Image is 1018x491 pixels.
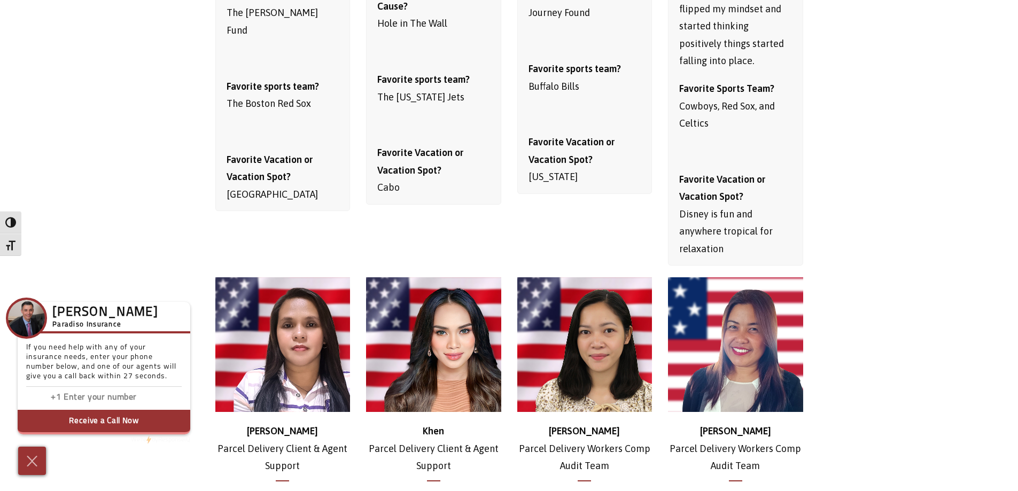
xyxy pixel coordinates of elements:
p: Cabo [377,144,490,196]
strong: Favorite Vacation or Vacation Spot? [377,147,464,175]
img: Cross icon [24,453,40,470]
strong: [PERSON_NAME] [700,425,771,437]
span: We're by [131,437,158,443]
p: Disney is fun and anywhere tropical for relaxation [679,171,792,258]
p: If you need help with any of your insurance needs, enter your phone number below, and one of our ... [26,343,182,387]
strong: [PERSON_NAME] [549,425,620,437]
h3: [PERSON_NAME] [52,308,158,318]
strong: Favorite Sports Team? [679,83,774,94]
img: Khen_500x500 [366,277,501,412]
p: The Boston Red Sox [227,78,339,113]
p: [US_STATE] [529,134,641,185]
p: [GEOGRAPHIC_DATA] [227,151,339,203]
strong: Favorite Vacation or Vacation Spot? [679,174,766,202]
strong: Favorite Vacation or Vacation Spot? [227,154,313,182]
p: Buffalo Bills [529,60,641,95]
button: Receive a Call Now [18,410,190,434]
strong: Favorite Vacation or Vacation Spot? [529,136,615,165]
a: We'rePowered by iconbyResponseiQ [131,437,190,443]
input: Enter phone number [64,390,170,406]
p: The [US_STATE] Jets [377,71,490,106]
h5: Paradiso Insurance [52,319,158,331]
strong: Favorite sports team? [227,81,319,92]
img: Chanie_headshot_500x500 [517,277,652,412]
p: Parcel Delivery Workers Comp Audit Team [517,423,652,474]
p: Parcel Delivery Client & Agent Support [366,423,501,474]
img: berna [668,277,803,412]
strong: Favorite sports team? [529,63,621,74]
img: Dee_500x500 [215,277,351,412]
strong: Favorite sports team? [377,74,470,85]
p: Parcel Delivery Workers Comp Audit Team [668,423,803,474]
strong: Khen [423,425,444,437]
p: Parcel Delivery Client & Agent Support [215,423,351,474]
img: Powered by icon [146,435,151,444]
b: [PERSON_NAME] [247,425,318,437]
p: Cowboys, Red Sox, and Celtics [679,80,792,132]
img: Company Icon [8,300,45,337]
input: Enter country code [32,390,64,406]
